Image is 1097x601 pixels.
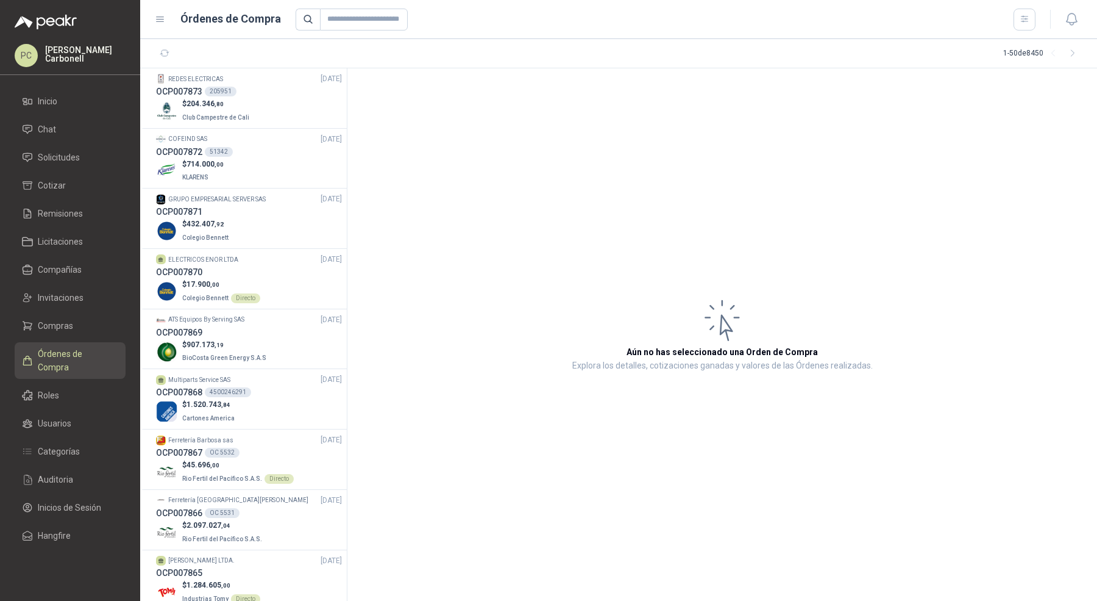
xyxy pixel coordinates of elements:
[215,161,224,168] span: ,00
[168,556,235,566] p: [PERSON_NAME] LTDA.
[182,399,237,411] p: $
[205,147,233,157] div: 51342
[156,281,177,302] img: Company Logo
[38,291,83,304] span: Invitaciones
[186,340,224,349] span: 907.173
[182,279,260,290] p: $
[168,436,233,445] p: Ferretería Barbosa sas
[182,354,266,361] span: BioCosta Green Energy S.A.S
[156,446,202,459] h3: OCP007867
[205,387,251,397] div: 4500246291
[210,281,219,288] span: ,00
[182,114,249,121] span: Club Campestre de Cali
[156,495,166,505] img: Company Logo
[38,417,71,430] span: Usuarios
[231,293,260,303] div: Directo
[1003,44,1082,63] div: 1 - 50 de 8450
[168,495,308,505] p: Ferretería [GEOGRAPHIC_DATA][PERSON_NAME]
[156,341,177,362] img: Company Logo
[182,520,264,531] p: $
[156,315,166,325] img: Company Logo
[156,566,202,580] h3: OCP007865
[156,495,342,545] a: Company LogoFerretería [GEOGRAPHIC_DATA][PERSON_NAME][DATE] OCP007866OC 5531Company Logo$2.097.02...
[15,342,126,379] a: Órdenes de Compra
[182,475,262,482] span: Rio Fertil del Pacífico S.A.S.
[38,151,80,164] span: Solicitudes
[38,319,73,333] span: Compras
[45,46,126,63] p: [PERSON_NAME] Carbonell
[168,134,207,144] p: COFEIND SAS
[186,581,230,589] span: 1.284.605
[215,101,224,107] span: ,80
[205,448,240,458] div: OC 5532
[15,384,126,407] a: Roles
[156,145,202,159] h3: OCP007872
[186,280,219,289] span: 17.900
[215,221,224,228] span: ,92
[321,314,342,326] span: [DATE]
[186,521,230,530] span: 2.097.027
[321,134,342,145] span: [DATE]
[156,314,342,364] a: Company LogoATS Equipos By Serving SAS[DATE] OCP007869Company Logo$907.173,19BioCosta Green Energ...
[156,85,202,98] h3: OCP007873
[15,258,126,281] a: Compañías
[205,508,240,518] div: OC 5531
[221,522,230,529] span: ,04
[186,160,224,168] span: 714.000
[321,254,342,265] span: [DATE]
[168,375,230,385] p: Multiparts Service SAS
[156,220,177,242] img: Company Logo
[182,536,262,542] span: Rio Fertil del Pacífico S.A.S.
[156,134,342,184] a: Company LogoCOFEIND SAS[DATE] OCP00787251342Company Logo$714.000,00KLARENS
[38,445,80,458] span: Categorías
[156,100,177,121] img: Company Logo
[168,195,266,204] p: GRUPO EMPRESARIAL SERVER SAS
[156,254,342,304] a: ELECTRICOS ENOR LTDA[DATE] OCP007870Company Logo$17.900,00Colegio BennettDirecto
[180,10,281,27] h1: Órdenes de Compra
[627,345,818,359] h3: Aún no has seleccionado una Orden de Compra
[156,506,202,520] h3: OCP007866
[264,474,294,484] div: Directo
[210,462,219,469] span: ,00
[15,314,126,337] a: Compras
[38,529,71,542] span: Hangfire
[182,295,229,301] span: Colegio Bennett
[156,160,177,181] img: Company Logo
[182,580,260,591] p: $
[156,134,166,144] img: Company Logo
[38,501,101,514] span: Inicios de Sesión
[221,582,230,589] span: ,00
[38,473,73,486] span: Auditoria
[321,73,342,85] span: [DATE]
[182,174,208,181] span: KLARENS
[321,495,342,506] span: [DATE]
[186,461,219,469] span: 45.696
[182,159,224,170] p: $
[15,286,126,309] a: Invitaciones
[15,468,126,491] a: Auditoria
[38,389,59,402] span: Roles
[215,342,224,348] span: ,19
[156,436,166,445] img: Company Logo
[156,401,177,422] img: Company Logo
[221,401,230,408] span: ,84
[156,522,177,543] img: Company Logo
[15,230,126,253] a: Licitaciones
[156,326,202,339] h3: OCP007869
[156,205,202,218] h3: OCP007871
[15,118,126,141] a: Chat
[321,434,342,446] span: [DATE]
[182,234,229,241] span: Colegio Bennett
[156,195,166,204] img: Company Logo
[38,95,57,108] span: Inicio
[186,400,230,409] span: 1.520.743
[15,412,126,435] a: Usuarios
[156,374,342,424] a: Multiparts Service SAS[DATE] OCP0078684500246291Company Logo$1.520.743,84Cartones America
[321,193,342,205] span: [DATE]
[182,98,252,110] p: $
[15,44,38,67] div: PC
[15,440,126,463] a: Categorías
[15,524,126,547] a: Hangfire
[15,202,126,225] a: Remisiones
[168,74,223,84] p: REDES ELECTRICAS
